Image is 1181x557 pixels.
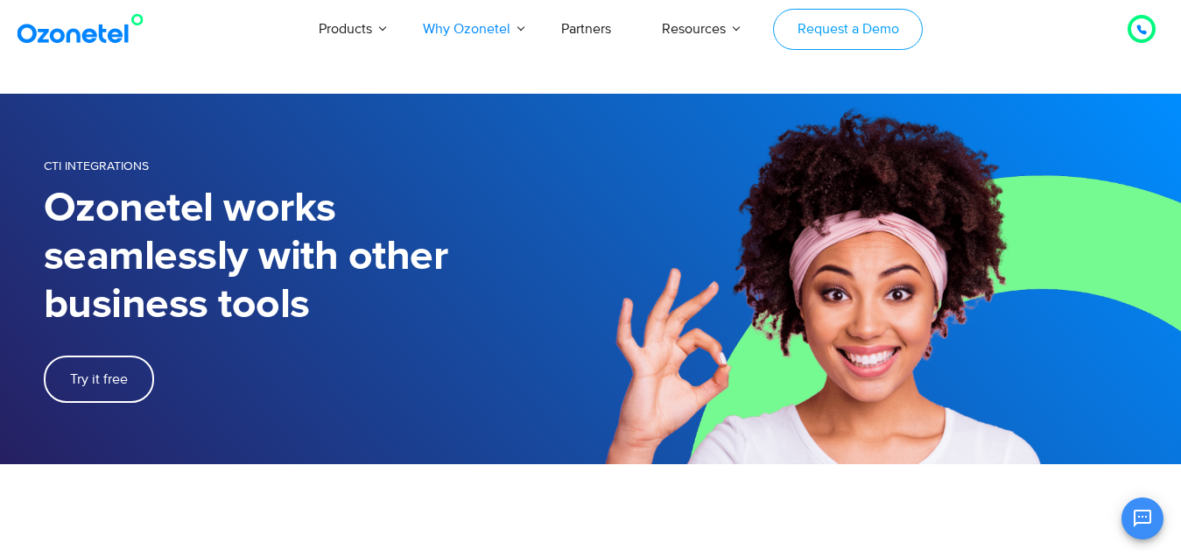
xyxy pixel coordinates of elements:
[44,159,149,173] span: CTI Integrations
[773,9,923,50] a: Request a Demo
[70,372,128,386] span: Try it free
[44,185,591,329] h1: Ozonetel works seamlessly with other business tools
[44,356,154,403] a: Try it free
[1121,497,1163,539] button: Open chat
